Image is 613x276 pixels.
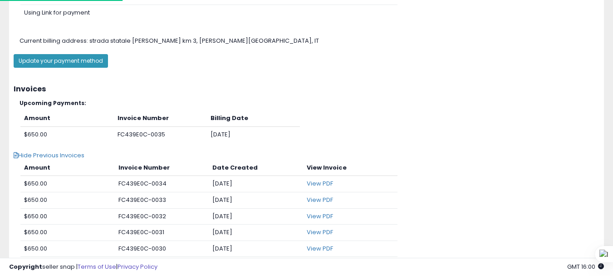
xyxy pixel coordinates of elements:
[14,151,84,160] span: Hide Previous Invoices
[307,212,333,221] a: View PDF
[209,208,303,225] td: [DATE]
[13,37,612,45] div: strada statale [PERSON_NAME] km 3, [PERSON_NAME][GEOGRAPHIC_DATA], IT
[209,225,303,241] td: [DATE]
[20,176,115,192] td: $650.00
[209,241,303,257] td: [DATE]
[115,257,209,273] td: FC439E0C-0029
[9,262,42,271] strong: Copyright
[115,192,209,208] td: FC439E0C-0033
[307,228,333,236] a: View PDF
[20,257,115,273] td: $650.00
[209,176,303,192] td: [DATE]
[207,126,300,142] td: [DATE]
[209,257,303,273] td: [DATE]
[20,160,115,176] th: Amount
[20,36,88,45] span: Current billing address:
[20,208,115,225] td: $650.00
[20,100,599,106] h5: Upcoming Payments:
[20,192,115,208] td: $650.00
[115,208,209,225] td: FC439E0C-0032
[115,225,209,241] td: FC439E0C-0031
[209,192,303,208] td: [DATE]
[20,225,115,241] td: $650.00
[118,262,157,271] a: Privacy Policy
[115,160,209,176] th: Invoice Number
[307,196,333,204] a: View PDF
[209,160,303,176] th: Date Created
[115,241,209,257] td: FC439E0C-0030
[14,85,599,93] h3: Invoices
[20,5,363,21] td: Using Link for payment
[114,110,207,126] th: Invoice Number
[14,54,108,68] button: Update your payment method
[307,244,333,253] a: View PDF
[115,176,209,192] td: FC439E0C-0034
[78,262,116,271] a: Terms of Use
[20,241,115,257] td: $650.00
[9,263,157,271] div: seller snap | |
[567,262,604,271] span: 2025-09-9 16:00 GMT
[207,110,300,126] th: Billing Date
[20,110,114,126] th: Amount
[20,126,114,142] td: $650.00
[303,160,397,176] th: View Invoice
[114,126,207,142] td: FC439E0C-0035
[307,179,333,188] a: View PDF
